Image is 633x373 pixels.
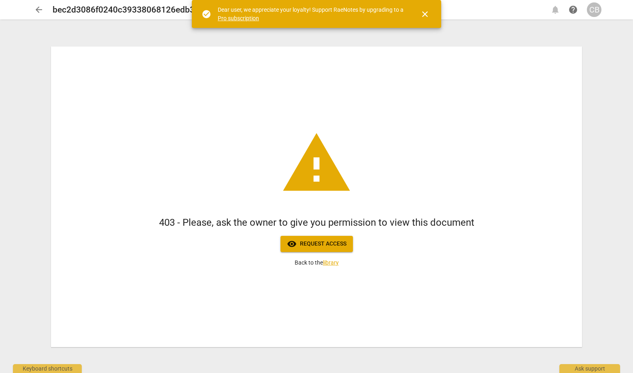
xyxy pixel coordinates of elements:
[566,2,580,17] a: Help
[287,239,297,249] span: visibility
[202,9,211,19] span: check_circle
[280,127,353,200] span: warning
[587,2,601,17] button: CB
[13,364,82,373] div: Keyboard shortcuts
[420,9,430,19] span: close
[53,5,204,15] h2: bec2d3086f0240c39338068126edb338
[323,259,339,266] a: library
[568,5,578,15] span: help
[218,15,259,21] a: Pro subscription
[415,4,435,24] button: Close
[34,5,44,15] span: arrow_back
[218,6,406,22] div: Dear user, we appreciate your loyalty! Support RaeNotes by upgrading to a
[280,236,353,252] button: Request access
[159,216,474,229] h1: 403 - Please, ask the owner to give you permission to view this document
[559,364,620,373] div: Ask support
[287,239,346,249] span: Request access
[295,259,339,267] p: Back to the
